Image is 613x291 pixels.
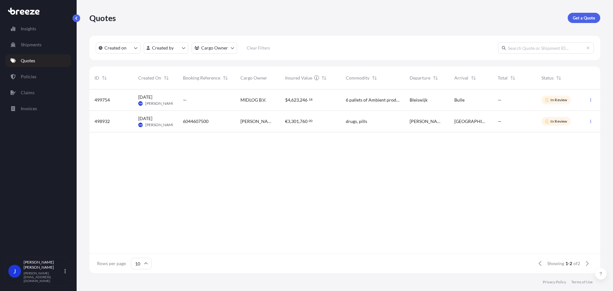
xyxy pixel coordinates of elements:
[498,75,508,81] span: Total
[541,75,554,81] span: Status
[291,98,299,102] span: 623
[346,118,367,125] span: drugs, pills
[290,119,291,124] span: ,
[285,119,288,124] span: €
[470,74,477,82] button: Sort
[309,98,313,101] span: 18
[555,74,563,82] button: Sort
[240,43,276,53] button: Clear Filters
[95,118,110,125] span: 498932
[24,271,63,283] p: [PERSON_NAME][EMAIL_ADDRESS][DOMAIN_NAME]
[5,22,71,35] a: Insights
[568,13,600,23] a: Get a Quote
[308,120,308,122] span: .
[432,74,439,82] button: Sort
[247,45,270,51] p: Clear Filters
[138,75,161,81] span: Created On
[290,98,291,102] span: ,
[145,101,176,106] span: [PERSON_NAME]
[163,74,170,82] button: Sort
[571,280,593,285] a: Terms of Use
[410,118,444,125] span: [PERSON_NAME]
[565,260,572,267] span: 1-2
[5,38,71,51] a: Shipments
[240,97,266,103] span: MIDLOG B.V.
[291,119,299,124] span: 301
[240,118,275,125] span: [PERSON_NAME]
[183,118,208,125] span: 6044607500
[288,98,290,102] span: 4
[346,97,399,103] span: 6 pallets of Ambient products 2,500 kg
[152,45,174,51] p: Created by
[371,74,378,82] button: Sort
[138,94,152,100] span: [DATE]
[498,97,502,103] span: —
[346,75,369,81] span: Commodity
[410,97,428,103] span: Bleiswijk
[21,26,36,32] p: Insights
[95,97,110,103] span: 499754
[104,45,126,51] p: Created on
[5,102,71,115] a: Invoices
[21,89,34,96] p: Claims
[285,98,288,102] span: $
[5,70,71,83] a: Policies
[320,74,328,82] button: Sort
[89,13,116,23] p: Quotes
[21,73,36,80] p: Policies
[97,260,126,267] span: Rows per page
[299,119,300,124] span: ,
[21,57,35,64] p: Quotes
[5,54,71,67] a: Quotes
[454,75,468,81] span: Arrival
[139,122,142,128] span: JW
[144,42,188,54] button: createdBy Filter options
[410,75,430,81] span: Departure
[454,118,488,125] span: [GEOGRAPHIC_DATA]
[222,74,229,82] button: Sort
[288,119,290,124] span: 3
[550,119,567,124] p: In Review
[183,97,187,103] span: —
[547,260,564,267] span: Showing
[138,115,152,122] span: [DATE]
[21,105,37,112] p: Invoices
[550,97,567,103] p: In Review
[308,98,308,101] span: .
[5,86,71,99] a: Claims
[573,15,595,21] p: Get a Quote
[454,97,465,103] span: Bulle
[24,260,63,270] p: [PERSON_NAME] [PERSON_NAME]
[192,42,237,54] button: cargoOwner Filter options
[309,120,313,122] span: 00
[509,74,517,82] button: Sort
[573,260,580,267] span: of 2
[201,45,228,51] p: Cargo Owner
[299,98,300,102] span: ,
[240,75,267,81] span: Cargo Owner
[139,100,142,107] span: JW
[13,268,16,274] span: J
[95,75,99,81] span: ID
[101,74,108,82] button: Sort
[21,42,42,48] p: Shipments
[183,75,220,81] span: Booking Reference
[285,75,312,81] span: Insured Value
[145,122,176,127] span: [PERSON_NAME]
[96,42,140,54] button: createdOn Filter options
[300,119,307,124] span: 760
[300,98,307,102] span: 246
[498,118,502,125] span: —
[498,42,594,54] input: Search Quote or Shipment ID...
[543,280,566,285] a: Privacy Policy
